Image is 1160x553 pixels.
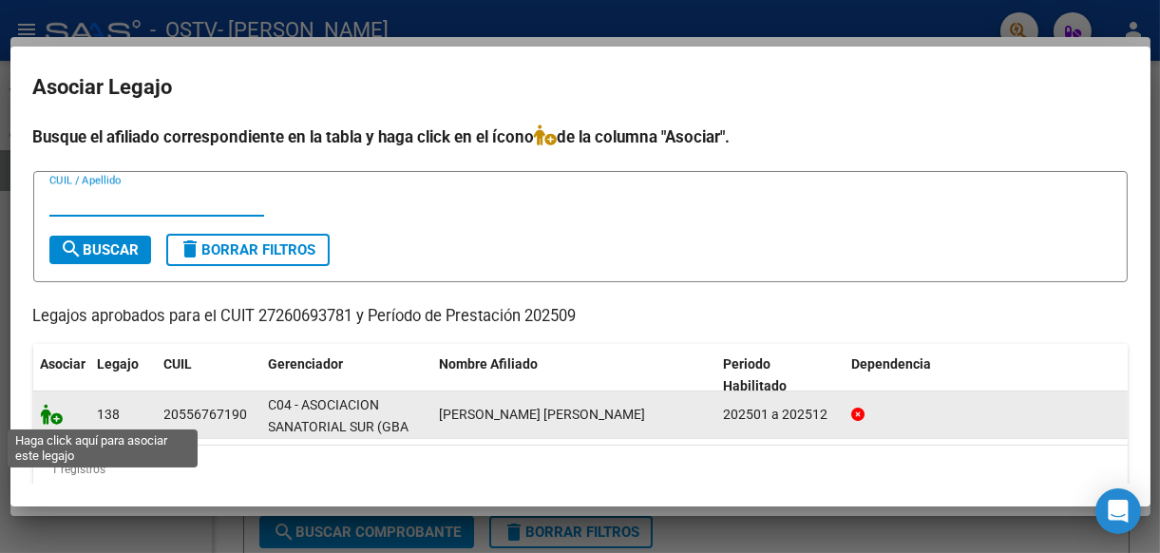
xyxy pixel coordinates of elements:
mat-icon: search [61,238,84,260]
p: Legajos aprobados para el CUIT 27260693781 y Período de Prestación 202509 [33,305,1128,329]
button: Borrar Filtros [166,234,330,266]
div: 202501 a 202512 [723,404,836,426]
span: 138 [98,407,121,422]
span: Periodo Habilitado [723,356,787,393]
mat-icon: delete [180,238,202,260]
datatable-header-cell: Dependencia [844,344,1128,407]
span: Dependencia [851,356,931,372]
span: Buscar [61,241,140,258]
span: LUCERO RAMOS BRUNO TOMAS [440,407,646,422]
datatable-header-cell: CUIL [157,344,261,407]
span: Legajo [98,356,140,372]
span: Gerenciador [269,356,344,372]
datatable-header-cell: Asociar [33,344,90,407]
span: Nombre Afiliado [440,356,539,372]
datatable-header-cell: Legajo [90,344,157,407]
span: Borrar Filtros [180,241,316,258]
div: 1 registros [33,446,1128,493]
h4: Busque el afiliado correspondiente en la tabla y haga click en el ícono de la columna "Asociar". [33,124,1128,149]
div: Open Intercom Messenger [1095,488,1141,534]
span: CUIL [164,356,193,372]
datatable-header-cell: Nombre Afiliado [432,344,716,407]
span: Asociar [41,356,86,372]
button: Buscar [49,236,151,264]
h2: Asociar Legajo [33,69,1128,105]
span: C04 - ASOCIACION SANATORIAL SUR (GBA SUR) [269,397,409,456]
datatable-header-cell: Periodo Habilitado [715,344,844,407]
div: 20556767190 [164,404,248,426]
datatable-header-cell: Gerenciador [261,344,432,407]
